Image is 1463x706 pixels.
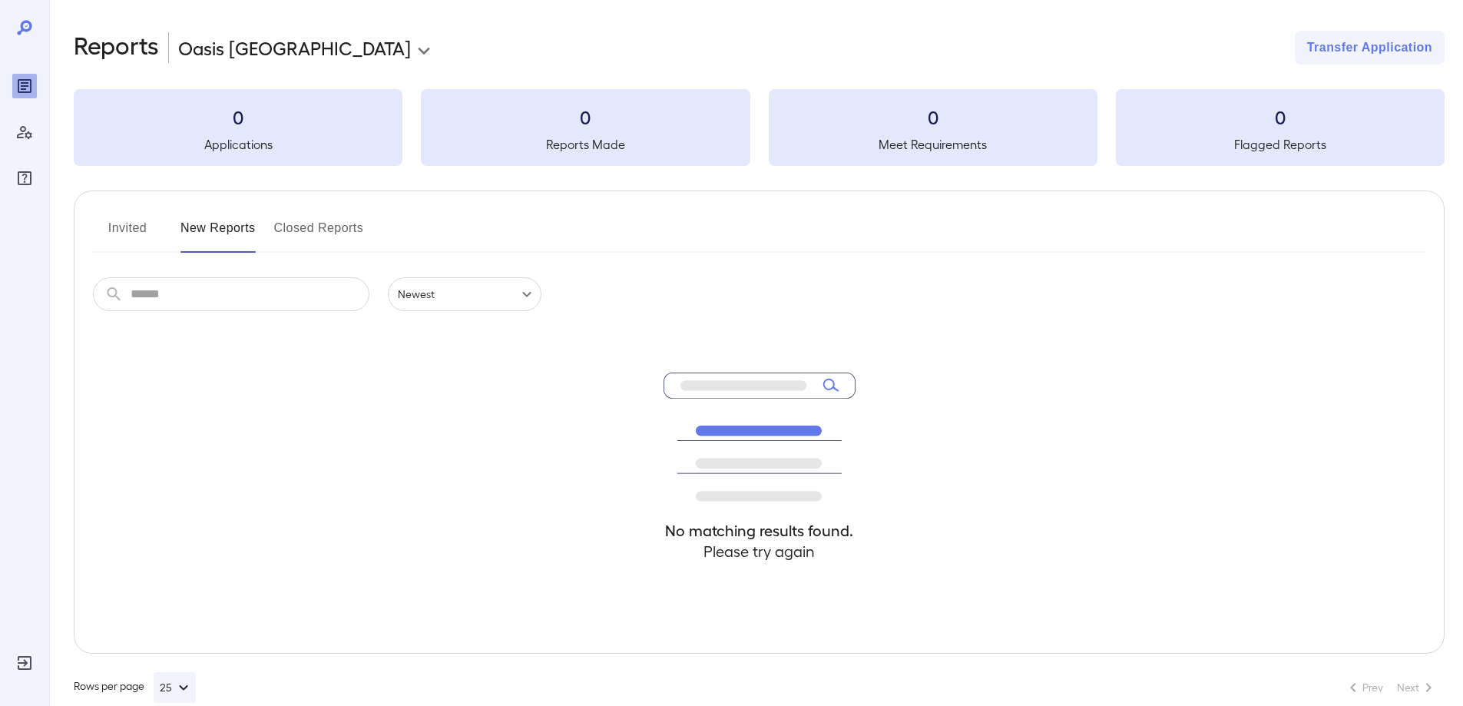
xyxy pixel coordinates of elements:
[388,277,541,311] div: Newest
[12,74,37,98] div: Reports
[1295,31,1445,65] button: Transfer Application
[1116,135,1445,154] h5: Flagged Reports
[93,216,162,253] button: Invited
[274,216,364,253] button: Closed Reports
[74,135,402,154] h5: Applications
[664,541,856,562] h4: Please try again
[178,35,411,60] p: Oasis [GEOGRAPHIC_DATA]
[769,104,1097,129] h3: 0
[12,120,37,144] div: Manage Users
[664,520,856,541] h4: No matching results found.
[1337,675,1445,700] nav: pagination navigation
[12,651,37,675] div: Log Out
[74,89,1445,166] summary: 0Applications0Reports Made0Meet Requirements0Flagged Reports
[769,135,1097,154] h5: Meet Requirements
[1116,104,1445,129] h3: 0
[421,104,750,129] h3: 0
[421,135,750,154] h5: Reports Made
[12,166,37,191] div: FAQ
[74,672,196,703] div: Rows per page
[180,216,256,253] button: New Reports
[154,672,196,703] button: 25
[74,31,159,65] h2: Reports
[74,104,402,129] h3: 0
